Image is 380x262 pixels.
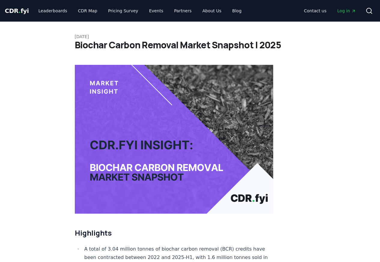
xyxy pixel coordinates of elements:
[73,5,102,16] a: CDR Map
[333,5,361,16] a: Log in
[75,228,274,238] h2: Highlights
[5,7,29,14] span: CDR fyi
[144,5,168,16] a: Events
[103,5,143,16] a: Pricing Survey
[34,5,72,16] a: Leaderboards
[75,34,306,40] p: [DATE]
[34,5,246,16] nav: Main
[299,5,361,16] nav: Main
[19,7,21,14] span: .
[227,5,246,16] a: Blog
[169,5,196,16] a: Partners
[5,7,29,15] a: CDR.fyi
[75,40,306,50] h1: Biochar Carbon Removal Market Snapshot | 2025
[299,5,331,16] a: Contact us
[198,5,226,16] a: About Us
[337,8,356,14] span: Log in
[75,65,274,214] img: blog post image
